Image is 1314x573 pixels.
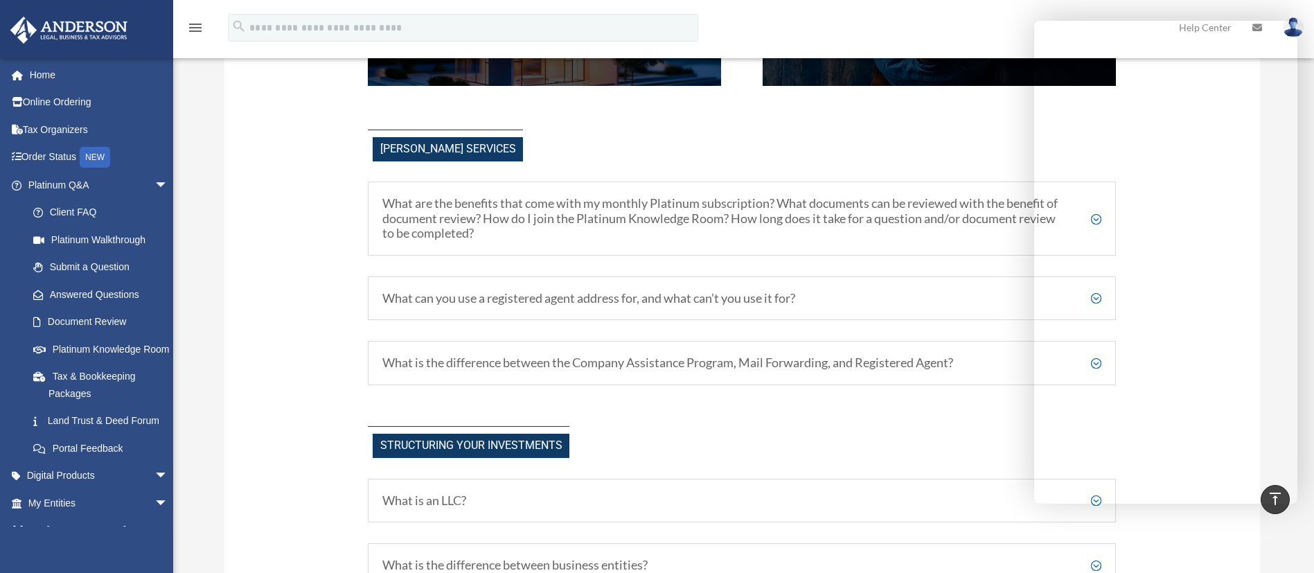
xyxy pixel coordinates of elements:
[10,462,189,490] a: Digital Productsarrow_drop_down
[154,462,182,491] span: arrow_drop_down
[1034,21,1297,504] iframe: Chat Window
[6,17,132,44] img: Anderson Advisors Platinum Portal
[10,61,189,89] a: Home
[19,226,189,254] a: Platinum Walkthrough
[10,143,189,172] a: Order StatusNEW
[154,171,182,200] span: arrow_drop_down
[382,493,1101,509] h5: What is an LLC?
[19,363,189,407] a: Tax & Bookkeeping Packages
[154,517,182,545] span: arrow_drop_down
[19,308,189,336] a: Document Review
[19,434,189,462] a: Portal Feedback
[382,355,1101,371] h5: What is the difference between the Company Assistance Program, Mail Forwarding, and Registered Ag...
[373,137,523,161] span: [PERSON_NAME] Services
[10,489,189,517] a: My Entitiesarrow_drop_down
[373,434,569,458] span: Structuring Your investments
[10,89,189,116] a: Online Ordering
[187,19,204,36] i: menu
[382,291,1101,306] h5: What can you use a registered agent address for, and what can’t you use it for?
[19,254,189,281] a: Submit a Question
[10,171,189,199] a: Platinum Q&Aarrow_drop_down
[10,517,189,545] a: My [PERSON_NAME] Teamarrow_drop_down
[10,116,189,143] a: Tax Organizers
[187,24,204,36] a: menu
[154,489,182,518] span: arrow_drop_down
[1283,17,1304,37] img: User Pic
[80,147,110,168] div: NEW
[19,281,189,308] a: Answered Questions
[231,19,247,34] i: search
[19,335,189,363] a: Platinum Knowledge Room
[19,199,182,227] a: Client FAQ
[382,558,1101,573] h5: What is the difference between business entities?
[19,407,189,435] a: Land Trust & Deed Forum
[382,196,1101,241] h5: What are the benefits that come with my monthly Platinum subscription? What documents can be revi...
